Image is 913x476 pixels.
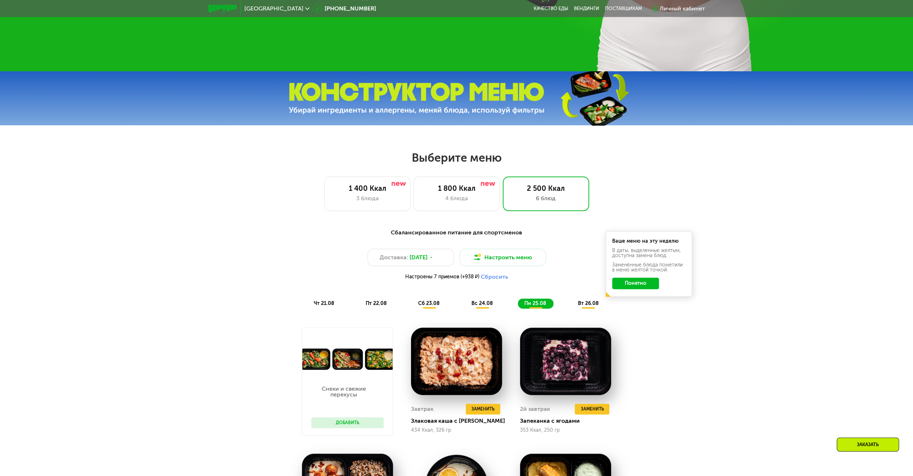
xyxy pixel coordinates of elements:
[524,300,546,306] span: пн 25.08
[244,6,303,12] span: [GEOGRAPHIC_DATA]
[405,274,479,279] span: Настроены 7 приемов (+938 ₽)
[418,300,440,306] span: сб 23.08
[366,300,387,306] span: пт 22.08
[411,427,502,433] div: 434 Ккал, 326 гр
[460,249,546,266] button: Настроить меню
[332,184,403,193] div: 1 400 Ккал
[481,273,508,280] button: Сбросить
[612,239,686,244] div: Ваше меню на эту неделю
[520,427,611,433] div: 353 Ккал, 250 гр
[520,417,617,425] div: Запеканка с ягодами
[410,253,428,262] span: [DATE]
[311,386,376,398] p: Снеки и свежие перекусы
[332,194,403,203] div: 3 блюда
[520,404,550,414] div: 2й завтрак
[510,184,582,193] div: 2 500 Ккал
[574,6,599,12] a: Вендинги
[311,417,384,428] button: Добавить
[612,278,659,289] button: Понятно
[510,194,582,203] div: 6 блюд
[471,405,494,413] span: Заменить
[23,151,890,165] h2: Выберите меню
[612,248,686,258] div: В даты, выделенные желтым, доступна замена блюд.
[244,228,670,237] div: Сбалансированное питание для спортсменов
[411,417,508,425] div: Злаковая каша с [PERSON_NAME]
[605,6,642,12] div: поставщикам
[421,194,492,203] div: 4 блюда
[471,300,493,306] span: вс 24.08
[534,6,568,12] a: Качество еды
[575,404,609,414] button: Заменить
[411,404,434,414] div: Завтрак
[580,405,604,413] span: Заменить
[660,4,705,13] div: Личный кабинет
[421,184,492,193] div: 1 800 Ккал
[612,262,686,273] div: Заменённые блюда пометили в меню жёлтой точкой.
[837,437,899,452] div: Заказать
[314,300,334,306] span: чт 21.08
[466,404,500,414] button: Заменить
[313,4,376,13] a: [PHONE_NUMBER]
[380,253,408,262] span: Доставка:
[578,300,598,306] span: вт 26.08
